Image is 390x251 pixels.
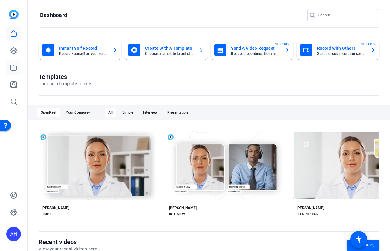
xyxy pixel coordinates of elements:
span: ENTERPRISE [359,42,376,46]
div: Presentation [164,108,192,117]
h1: Templates [39,73,91,80]
mat-card-title: Record With Others [317,45,366,52]
mat-icon: accessibility [355,236,362,243]
div: PRESENTATION [297,212,318,216]
input: Search [318,12,373,19]
mat-card-subtitle: Choose a template to get started [145,52,194,55]
div: Interview [139,108,161,117]
div: [PERSON_NAME] [297,206,324,210]
h1: Dashboard [40,12,67,19]
div: OpenReel [37,108,60,117]
div: SIMPLE [42,212,52,216]
div: [PERSON_NAME] [169,206,197,210]
mat-card-title: Create With A Template [145,45,194,52]
span: ENTERPRISE [273,42,290,46]
img: blue-gradient.svg [9,10,19,19]
button: Send A Video RequestRequest recordings from anyone, anywhereENTERPRISE [211,40,293,60]
div: INTERVIEW [169,212,185,216]
mat-card-title: Send A Video Request [231,45,280,52]
button: Instant Self RecordRecord yourself or your screen [39,40,121,60]
mat-card-subtitle: Request recordings from anyone, anywhere [231,52,280,55]
p: Choose a template to use [39,80,91,87]
button: Record With OthersStart a group recording sessionENTERPRISE [297,40,379,60]
a: Go to library [347,240,379,251]
div: AH [6,227,21,241]
div: Simple [119,108,137,117]
div: [PERSON_NAME] [42,206,69,210]
mat-card-subtitle: Record yourself or your screen [59,52,108,55]
h1: Recent videos [39,238,97,246]
mat-card-subtitle: Start a group recording session [317,52,366,55]
div: All [105,108,116,117]
div: Your Company [62,108,93,117]
button: Create With A TemplateChoose a template to get started [124,40,207,60]
mat-card-title: Instant Self Record [59,45,108,52]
